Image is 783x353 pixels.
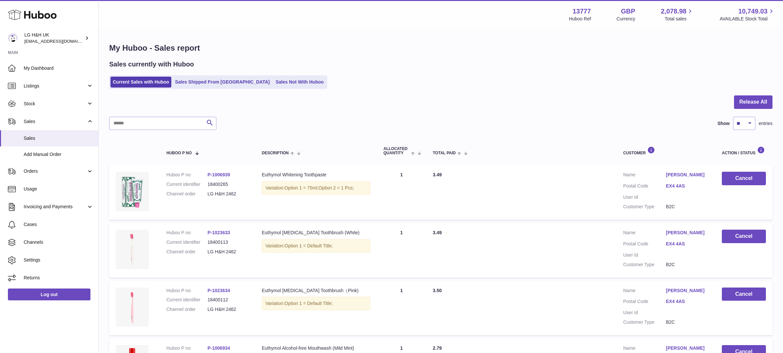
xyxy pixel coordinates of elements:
dt: Customer Type [623,204,666,210]
span: Add Manual Order [24,151,93,158]
dt: Huboo P no [166,288,208,294]
span: Invoicing and Payments [24,204,86,210]
dt: Channel order [166,191,208,197]
a: Current Sales with Huboo [110,77,171,88]
img: whitening-toothpaste.webp [116,172,149,211]
img: veechen@lghnh.co.uk [8,33,18,43]
dd: B2C [666,204,709,210]
div: Euthymol Alcohol-free Mouthwash (Mild Mint) [262,345,370,351]
div: Variation: [262,239,370,253]
span: My Dashboard [24,65,93,71]
dt: Customer Type [623,319,666,325]
a: [PERSON_NAME] [666,172,709,178]
span: Settings [24,257,93,263]
dd: B2C [666,262,709,268]
span: Stock [24,101,86,107]
span: Option 2 = 1 Pcs; [318,185,354,190]
span: Sales [24,118,86,125]
dt: Name [623,345,666,353]
span: 2.79 [433,345,442,351]
button: Cancel [722,172,766,185]
a: 2,078.98 Total sales [661,7,694,22]
h1: My Huboo - Sales report [109,43,772,53]
span: Orders [24,168,86,174]
div: Euthymol Whitening Toothpaste [262,172,370,178]
label: Show [718,120,730,127]
a: P-1023634 [208,288,230,293]
button: Cancel [722,230,766,243]
dt: User Id [623,252,666,258]
dt: Postal Code [623,298,666,306]
div: Currency [617,16,635,22]
span: Total sales [665,16,694,22]
div: Customer [623,146,709,155]
span: Listings [24,83,86,89]
span: [EMAIL_ADDRESS][DOMAIN_NAME] [24,38,97,44]
div: Variation: [262,297,370,310]
div: Huboo Ref [569,16,591,22]
span: entries [759,120,772,127]
span: Option 1 = Default Title; [284,243,333,248]
dt: Current identifier [166,297,208,303]
a: P-1006939 [208,172,230,177]
dt: Channel order [166,249,208,255]
span: Option 1 = 75ml; [284,185,318,190]
span: Sales [24,135,93,141]
dt: Name [623,230,666,238]
img: Euthymol_Whitening_Toothbrush_Pink_-Image-4.webp [116,288,149,327]
a: EX4 4AS [666,241,709,247]
a: [PERSON_NAME] [666,230,709,236]
div: Action / Status [722,146,766,155]
dt: Name [623,172,666,180]
dt: Huboo P no [166,230,208,236]
span: Option 1 = Default Title; [284,301,333,306]
span: AVAILABLE Stock Total [720,16,775,22]
div: Euthymol [MEDICAL_DATA] Toothbrush (White) [262,230,370,236]
dd: 18400265 [208,181,249,188]
dd: 18400112 [208,297,249,303]
span: 2,078.98 [661,7,687,16]
span: Returns [24,275,93,281]
div: Variation: [262,181,370,195]
dt: Postal Code [623,241,666,249]
a: Sales Shipped From [GEOGRAPHIC_DATA] [173,77,272,88]
dt: Channel order [166,306,208,313]
div: LG H&H UK [24,32,84,44]
span: 3.49 [433,230,442,235]
a: [PERSON_NAME] [666,288,709,294]
dt: Huboo P no [166,172,208,178]
span: ALLOCATED Quantity [383,147,409,155]
span: Huboo P no [166,151,192,155]
span: 10,749.03 [738,7,768,16]
span: Channels [24,239,93,245]
span: Total paid [433,151,456,155]
button: Release All [734,95,772,109]
h2: Sales currently with Huboo [109,60,194,69]
dd: B2C [666,319,709,325]
dd: LG H&H 2462 [208,306,249,313]
dt: Current identifier [166,181,208,188]
dt: Postal Code [623,183,666,191]
td: 1 [377,165,426,220]
a: [PERSON_NAME] [666,345,709,351]
dt: Huboo P no [166,345,208,351]
a: P-1006934 [208,345,230,351]
a: 10,749.03 AVAILABLE Stock Total [720,7,775,22]
dd: 18400113 [208,239,249,245]
span: 3.50 [433,288,442,293]
dt: Customer Type [623,262,666,268]
a: Sales Not With Huboo [273,77,326,88]
span: Description [262,151,289,155]
a: EX4 4AS [666,298,709,305]
dt: Name [623,288,666,295]
a: Log out [8,289,90,300]
strong: GBP [621,7,635,16]
span: Usage [24,186,93,192]
td: 1 [377,223,426,278]
a: EX4 4AS [666,183,709,189]
img: resize.webp [116,230,149,269]
dt: Current identifier [166,239,208,245]
td: 1 [377,281,426,336]
dd: LG H&H 2462 [208,191,249,197]
a: P-1023633 [208,230,230,235]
